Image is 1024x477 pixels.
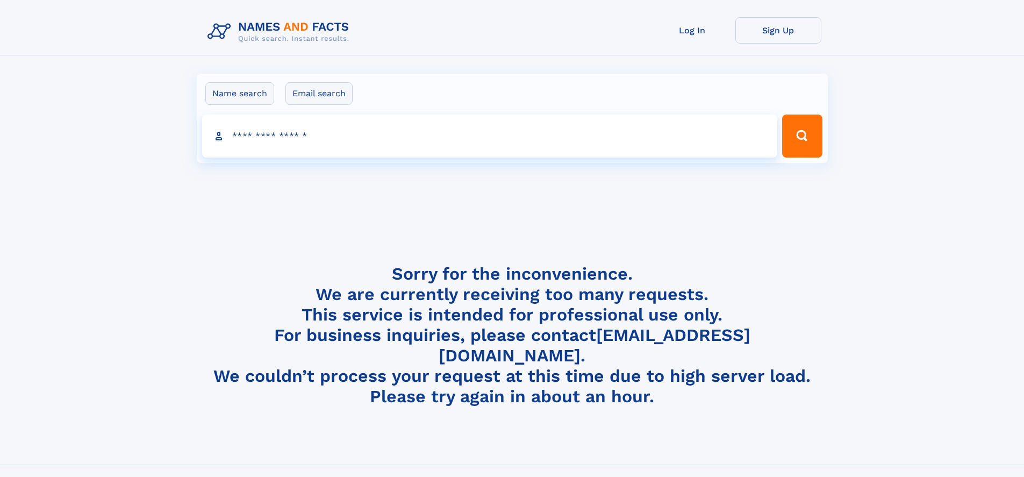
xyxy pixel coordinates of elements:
[285,82,353,105] label: Email search
[205,82,274,105] label: Name search
[782,115,822,158] button: Search Button
[649,17,735,44] a: Log In
[202,115,778,158] input: search input
[203,17,358,46] img: Logo Names and Facts
[735,17,821,44] a: Sign Up
[439,325,750,366] a: [EMAIL_ADDRESS][DOMAIN_NAME]
[203,264,821,407] h4: Sorry for the inconvenience. We are currently receiving too many requests. This service is intend...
